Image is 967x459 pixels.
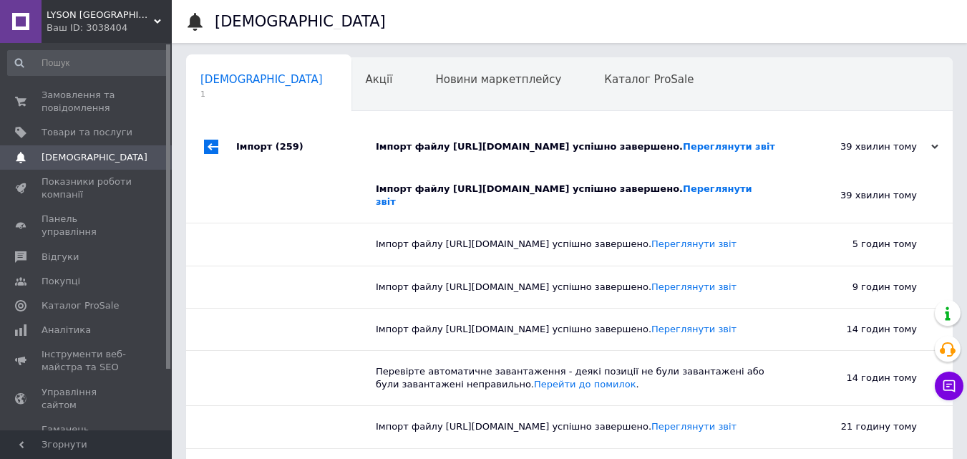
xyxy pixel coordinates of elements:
button: Чат з покупцем [935,372,963,400]
span: Замовлення та повідомлення [42,89,132,115]
div: Ваш ID: 3038404 [47,21,172,34]
span: Управління сайтом [42,386,132,412]
span: Інструменти веб-майстра та SEO [42,348,132,374]
a: Перейти до помилок [534,379,636,390]
span: [DEMOGRAPHIC_DATA] [42,151,147,164]
div: Імпорт файлу [URL][DOMAIN_NAME] успішно завершено. [376,140,795,153]
span: Каталог ProSale [604,73,694,86]
div: Імпорт [236,125,376,168]
div: Імпорт файлу [URL][DOMAIN_NAME] успішно завершено. [376,238,774,251]
div: 39 хвилин тому [795,140,938,153]
span: Показники роботи компанії [42,175,132,201]
a: Переглянути звіт [651,238,737,249]
span: Панель управління [42,213,132,238]
span: Товари та послуги [42,126,132,139]
span: 1 [200,89,323,100]
span: Аналітика [42,324,91,337]
span: Відгуки [42,251,79,264]
div: 5 годин тому [774,223,953,265]
span: (259) [276,141,303,152]
a: Переглянути звіт [651,281,737,292]
div: Імпорт файлу [URL][DOMAIN_NAME] успішно завершено. [376,323,774,336]
span: Каталог ProSale [42,299,119,312]
span: [DEMOGRAPHIC_DATA] [200,73,323,86]
div: 14 годин тому [774,351,953,405]
span: LYSON Ukraine [47,9,154,21]
div: 9 годин тому [774,266,953,308]
div: Імпорт файлу [URL][DOMAIN_NAME] успішно завершено. [376,281,774,294]
a: Переглянути звіт [651,421,737,432]
span: Новини маркетплейсу [435,73,561,86]
div: 14 годин тому [774,309,953,350]
div: Імпорт файлу [URL][DOMAIN_NAME] успішно завершено. [376,420,774,433]
a: Переглянути звіт [683,141,775,152]
h1: [DEMOGRAPHIC_DATA] [215,13,386,30]
div: Імпорт файлу [URL][DOMAIN_NAME] успішно завершено. [376,183,774,208]
span: Гаманець компанії [42,423,132,449]
div: 39 хвилин тому [774,168,953,223]
input: Пошук [7,50,169,76]
div: Перевірте автоматичне завантаження - деякі позиції не були завантажені або були завантажені непра... [376,365,774,391]
div: 21 годину тому [774,406,953,448]
span: Акції [366,73,393,86]
span: Покупці [42,275,80,288]
a: Переглянути звіт [651,324,737,334]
